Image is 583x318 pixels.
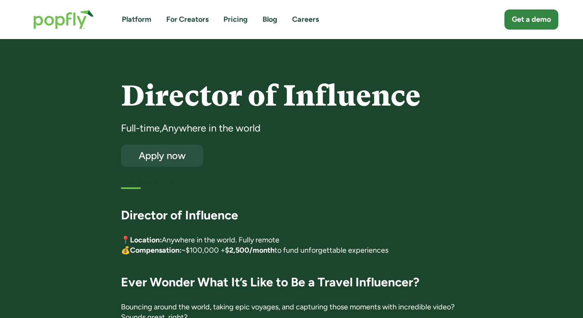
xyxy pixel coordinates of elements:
[121,235,462,256] p: 📍 Anywhere in the world. Fully remote 💰 ~$100,000 + to fund unforgettable experiences
[128,150,196,161] div: Apply now
[121,145,203,167] a: Apply now
[512,14,551,25] div: Get a demo
[292,14,319,25] a: Careers
[25,2,102,37] a: home
[166,14,209,25] a: For Creators
[121,80,462,112] h4: Director of Influence
[225,246,274,255] strong: $2,500/month
[262,14,277,25] a: Blog
[121,274,419,290] strong: Ever Wonder What It’s Like to Be a Travel Influencer?
[121,177,158,187] h5: First listed:
[130,235,162,244] strong: Location:
[121,207,238,223] strong: Director of Influence
[160,122,162,135] div: ,
[121,122,160,135] div: Full-time
[130,246,181,255] strong: Compensation:
[223,14,248,25] a: Pricing
[162,122,260,135] div: Anywhere in the world
[504,9,558,30] a: Get a demo
[122,14,151,25] a: Platform
[166,177,462,187] div: [DATE]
